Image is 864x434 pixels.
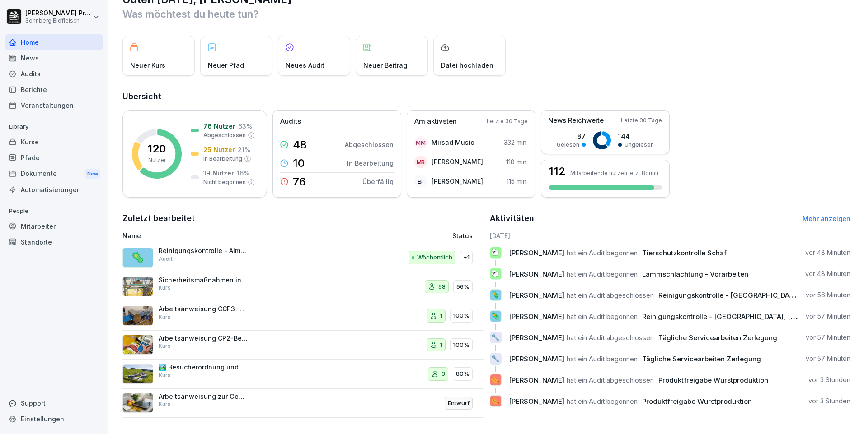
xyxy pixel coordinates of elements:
[504,138,528,147] p: 332 min.
[148,156,166,164] p: Nutzer
[122,272,484,302] a: Sicherheitsmaßnahmen in der Schlachtung und ZerlegungKurs5856%
[448,399,470,408] p: Entwurf
[159,342,171,350] p: Kurs
[463,253,470,262] p: +1
[456,369,470,379] p: 80%
[5,34,103,50] a: Home
[362,177,394,186] p: Überfällig
[131,249,145,266] p: 🦠
[293,176,306,187] p: 76
[808,397,850,406] p: vor 3 Stunden
[25,9,91,17] p: [PERSON_NAME] Preßlauer
[159,305,249,313] p: Arbeitsanweisung CCP3-Metalldetektion
[642,355,761,363] span: Tägliche Servicearbeiten Zerlegung
[122,364,153,384] img: roi77fylcwzaflh0hwjmpm1w.png
[509,249,564,257] span: [PERSON_NAME]
[238,145,250,154] p: 21 %
[625,141,654,149] p: Ungelesen
[237,168,249,178] p: 16 %
[487,117,528,125] p: Letzte 30 Tage
[509,270,564,278] span: [PERSON_NAME]
[567,333,654,342] span: hat ein Audit abgeschlossen
[238,121,252,131] p: 63 %
[5,182,103,198] div: Automatisierungen
[491,310,500,323] p: 🦠
[159,371,171,379] p: Kurs
[642,249,727,257] span: Tierschutzkontrolle Schaf
[507,176,528,186] p: 115 min.
[122,277,153,296] img: bg9xlr7342z5nsf7ao8e1prm.png
[490,212,534,225] h2: Aktivitäten
[491,289,500,301] p: 🦠
[122,7,850,21] p: Was möchtest du heute tun?
[159,276,249,284] p: Sicherheitsmaßnahmen in der Schlachtung und Zerlegung
[806,354,850,363] p: vor 57 Minuten
[5,134,103,150] div: Kurse
[417,253,452,262] p: Wöchentlich
[441,60,493,70] p: Datei hochladen
[363,60,407,70] p: Neuer Beitrag
[208,60,244,70] p: Neuer Pfad
[491,395,500,407] p: 🌭
[5,66,103,82] a: Audits
[432,138,474,147] p: Mirsad Music
[159,255,173,263] p: Audit
[203,178,246,186] p: Nicht begonnen
[5,82,103,97] div: Berichte
[5,166,103,182] a: DokumenteNew
[5,50,103,66] div: News
[567,397,638,406] span: hat ein Audit begonnen
[122,389,484,418] a: Arbeitsanweisung zur GewichtskontrolleKursEntwurf
[803,215,850,222] a: Mehr anzeigen
[509,397,564,406] span: [PERSON_NAME]
[806,291,850,300] p: vor 56 Minuten
[414,136,427,149] div: MM
[159,363,249,371] p: 🏞️ Besucherordnung und Hygienerichtlinien bei [GEOGRAPHIC_DATA]
[491,374,500,386] p: 🌭
[567,312,638,321] span: hat ein Audit begonnen
[203,131,246,139] p: Abgeschlossen
[203,145,235,154] p: 25 Nutzer
[347,158,394,168] p: In Bearbeitung
[159,284,171,292] p: Kurs
[491,352,500,365] p: 🔧
[5,150,103,166] a: Pfade
[567,249,638,257] span: hat ein Audit begonnen
[159,334,249,342] p: Arbeitsanweisung CP2-Begasen
[25,18,91,24] p: Sonnberg Biofleisch
[5,234,103,250] a: Standorte
[122,212,484,225] h2: Zuletzt bearbeitet
[642,270,748,278] span: Lammschlachtung - Vorarbeiten
[557,131,586,141] p: 87
[440,311,442,320] p: 1
[440,341,442,350] p: 1
[642,397,752,406] span: Produktfreigabe Wurstproduktion
[509,355,564,363] span: [PERSON_NAME]
[438,282,446,291] p: 58
[506,157,528,166] p: 118 min.
[293,158,305,169] p: 10
[414,175,427,188] div: EP
[491,246,500,259] p: 🐑
[203,155,242,163] p: In Bearbeitung
[509,291,564,300] span: [PERSON_NAME]
[122,360,484,389] a: 🏞️ Besucherordnung und Hygienerichtlinien bei [GEOGRAPHIC_DATA]Kurs380%
[441,369,445,379] p: 3
[805,248,850,257] p: vor 48 Minuten
[122,231,348,240] p: Name
[808,375,850,384] p: vor 3 Stunden
[203,121,235,131] p: 76 Nutzer
[5,411,103,427] a: Einstellungen
[570,170,658,176] p: Mitarbeitende nutzen jetzt Bounti
[509,333,564,342] span: [PERSON_NAME]
[567,376,654,384] span: hat ein Audit abgeschlossen
[148,143,166,154] p: 120
[414,156,427,168] div: MB
[130,60,165,70] p: Neuer Kurs
[642,312,857,321] span: Reinigungskontrolle - [GEOGRAPHIC_DATA], [GEOGRAPHIC_DATA]
[5,395,103,411] div: Support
